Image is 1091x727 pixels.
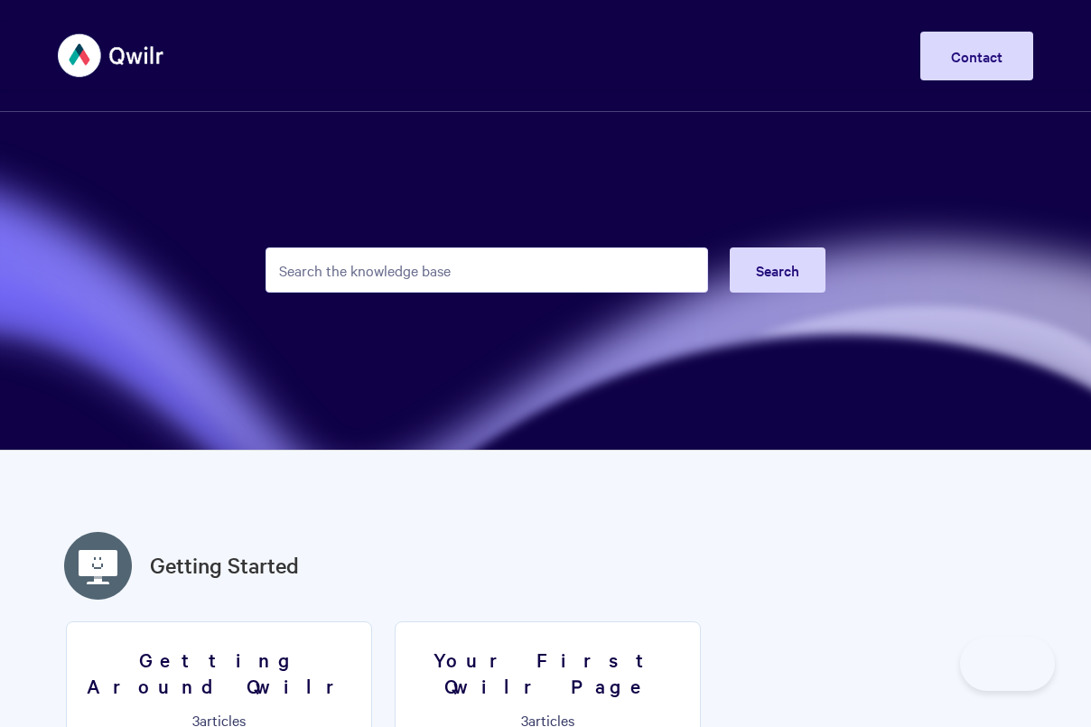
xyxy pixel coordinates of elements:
[406,647,689,698] h3: Your First Qwilr Page
[920,32,1033,80] a: Contact
[58,22,165,89] img: Qwilr Help Center
[756,260,799,280] span: Search
[266,247,708,293] input: Search the knowledge base
[960,637,1055,691] iframe: Toggle Customer Support
[150,549,299,582] a: Getting Started
[730,247,825,293] button: Search
[78,647,360,698] h3: Getting Around Qwilr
